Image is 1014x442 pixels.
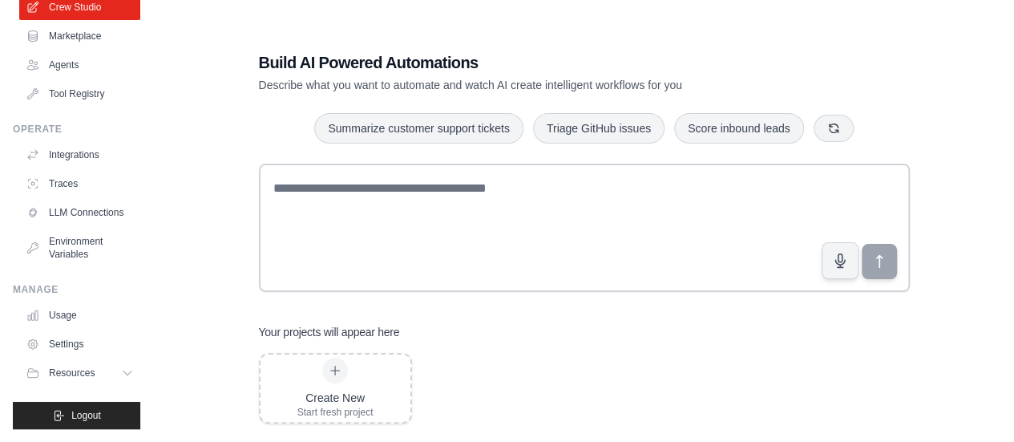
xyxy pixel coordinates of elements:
div: Manage [13,283,140,296]
p: Describe what you want to automate and watch AI create intelligent workflows for you [259,77,798,93]
a: LLM Connections [19,200,140,225]
button: Resources [19,360,140,386]
button: Click to speak your automation idea [822,242,858,279]
iframe: Chat Widget [934,365,1014,442]
a: Environment Variables [19,229,140,267]
button: Summarize customer support tickets [314,113,523,144]
button: Score inbound leads [674,113,804,144]
div: Operate [13,123,140,136]
a: Traces [19,171,140,197]
a: Tool Registry [19,81,140,107]
a: Marketplace [19,23,140,49]
button: Triage GitHub issues [533,113,665,144]
h1: Build AI Powered Automations [259,51,798,74]
h3: Your projects will appear here [259,324,400,340]
span: Resources [49,367,95,379]
div: Start fresh project [297,406,374,419]
span: Logout [71,409,101,422]
a: Usage [19,302,140,328]
a: Integrations [19,142,140,168]
a: Agents [19,52,140,78]
div: Create New [297,390,374,406]
a: Settings [19,331,140,357]
button: Logout [13,402,140,429]
button: Get new suggestions [814,115,854,142]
